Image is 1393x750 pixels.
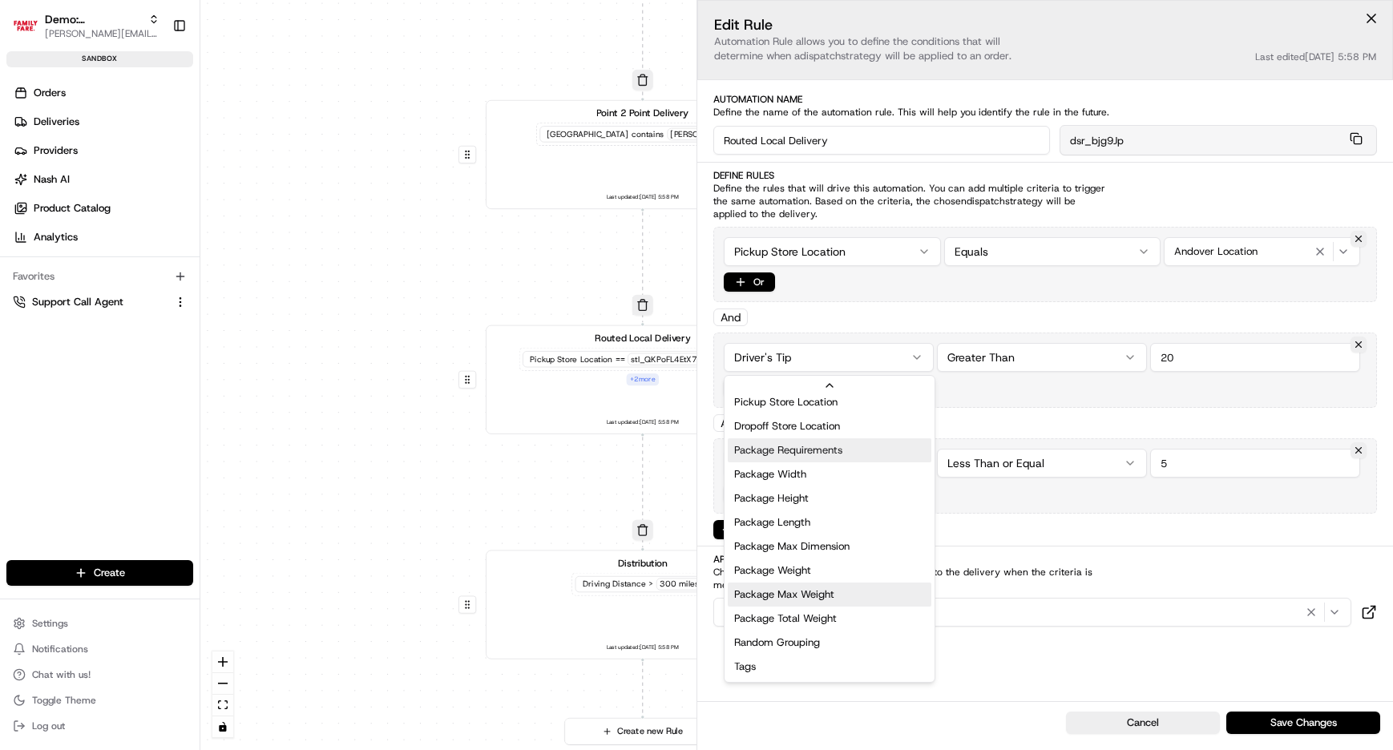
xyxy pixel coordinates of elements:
a: 💻API Documentation [129,226,264,255]
span: Package Max Weight [734,587,834,602]
span: Package Height [734,491,809,506]
span: Pickup Store Location [530,353,612,365]
span: > [648,579,653,590]
span: API Documentation [151,232,257,248]
span: Package Width [734,467,806,482]
span: contains [632,129,664,140]
span: Distribution [618,556,668,570]
span: == [616,353,625,365]
span: Knowledge Base [32,232,123,248]
span: Package Max Dimension [734,539,850,554]
span: Package Length [734,515,810,530]
span: Inactive Dispatch Rules ( 20 ) [1199,651,1326,665]
span: Random Grouping [734,635,820,650]
span: Package Requirements [734,443,842,458]
a: 📗Knowledge Base [10,226,129,255]
span: Tags [734,659,756,674]
button: Start new chat [273,158,292,177]
button: zoom out [212,673,233,695]
button: zoom in [212,651,233,673]
span: Automations apply to all deliveries that meet the defined criteria and do not have a dispatch str... [1167,686,1367,724]
img: 1736555255976-a54dd68f-1ca7-489b-9aae-adbdc363a1c4 [16,153,45,182]
input: Clear [42,103,264,120]
span: Pickup Store Location [734,395,838,409]
span: [GEOGRAPHIC_DATA] [547,129,628,140]
span: Dropoff Store Location [734,419,840,433]
div: stl_QKPoFL4EtX7SpE7oDcYUFY [628,353,755,365]
div: 📗 [16,234,29,247]
button: Create new Rule [565,719,721,744]
a: Powered byPylon [113,271,194,284]
span: Last updated: [DATE] 5:58 PM [607,192,679,204]
div: Start new chat [55,153,263,169]
span: Last updated: [DATE] 5:58 PM [607,417,679,429]
span: Package Weight [734,563,811,578]
p: Welcome 👋 [16,64,292,90]
button: toggle interactivity [212,716,233,738]
div: [PERSON_NAME] [667,128,738,140]
img: Nash [16,16,48,48]
div: 💻 [135,234,148,247]
div: 300 miles [656,578,703,590]
span: Last updated: [DATE] 5:58 PM [607,642,679,653]
div: + 2 more [626,373,659,385]
button: fit view [212,695,233,716]
span: Point 2 Point Delivery [596,107,688,120]
span: Routed Local Delivery [595,331,690,345]
span: Driving Distance [583,579,646,590]
span: Package Total Weight [734,611,837,626]
div: We're available if you need us! [55,169,203,182]
span: Pylon [159,272,194,284]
